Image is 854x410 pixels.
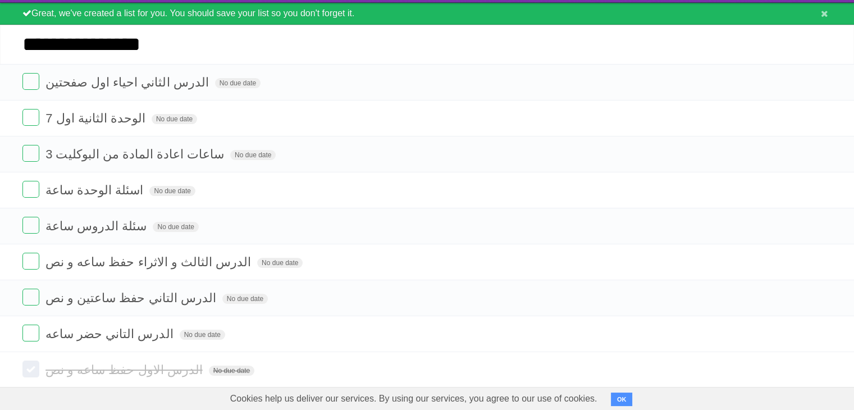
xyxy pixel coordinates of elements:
[45,183,146,197] span: اسئلة الوحدة ساعة
[22,325,39,341] label: Done
[152,114,197,124] span: No due date
[22,145,39,162] label: Done
[45,291,219,305] span: الدرس التاني حفظ ساعتين و نص
[219,388,609,410] span: Cookies help us deliver our services. By using our services, you agree to our use of cookies.
[22,289,39,306] label: Done
[215,78,261,88] span: No due date
[45,75,211,89] span: الدرس الثاني احياء اول صفحتين
[180,330,225,340] span: No due date
[22,109,39,126] label: Done
[22,217,39,234] label: Done
[45,147,227,161] span: 3 ساعات اعادة المادة من البوكليت
[611,393,633,406] button: OK
[230,150,276,160] span: No due date
[45,255,254,269] span: الدرس الثالث و الاثراء حفظ ساعه و نص
[209,366,254,376] span: No due date
[153,222,198,232] span: No due date
[45,327,176,341] span: الدرس التاني حضر ساعه
[22,73,39,90] label: Done
[222,294,268,304] span: No due date
[22,253,39,270] label: Done
[22,181,39,198] label: Done
[45,111,148,125] span: الوحدة الثانية اول 7
[45,219,149,233] span: سئلة الدروس ساعة
[45,363,205,377] span: الدرس الاول حفظ ساعه و نص
[22,361,39,377] label: Done
[149,186,195,196] span: No due date
[257,258,303,268] span: No due date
